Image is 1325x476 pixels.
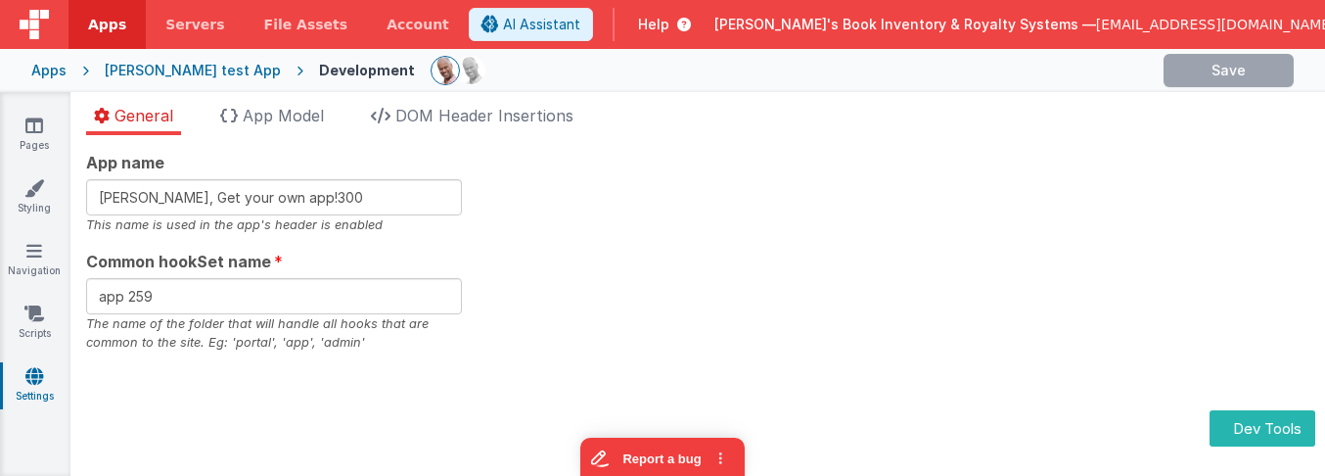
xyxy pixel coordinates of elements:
div: [PERSON_NAME] test App [105,61,281,80]
span: App Model [243,106,324,125]
button: AI Assistant [469,8,593,41]
span: App name [86,151,164,174]
div: This name is used in the app's header is enabled [86,215,462,234]
button: Dev Tools [1210,410,1315,447]
span: Apps [88,15,126,34]
button: Save [1164,54,1294,87]
span: Servers [165,15,224,34]
div: Development [319,61,415,80]
span: General [114,106,173,125]
span: Help [638,15,669,34]
img: 11ac31fe5dc3d0eff3fbbbf7b26fa6e1 [457,57,484,84]
span: AI Assistant [503,15,580,34]
span: DOM Header Insertions [395,106,573,125]
img: 11ac31fe5dc3d0eff3fbbbf7b26fa6e1 [432,57,459,84]
div: The name of the folder that will handle all hooks that are common to the site. Eg: 'portal', 'app... [86,314,462,352]
span: File Assets [264,15,348,34]
span: Common hookSet name [86,250,271,273]
span: [PERSON_NAME]'s Book Inventory & Royalty Systems — [714,15,1096,34]
div: Apps [31,61,67,80]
